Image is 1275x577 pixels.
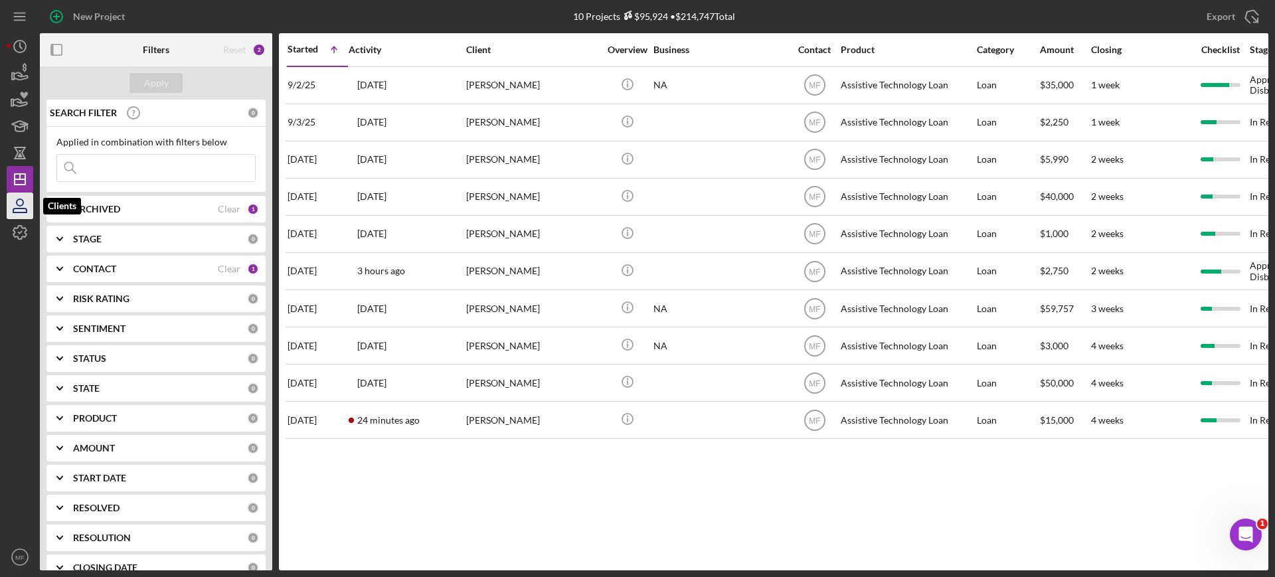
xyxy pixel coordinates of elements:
div: 0 [247,412,259,424]
div: [PERSON_NAME] [466,291,599,326]
div: Assistive Technology Loan [841,291,974,326]
time: 3 weeks [1091,303,1124,314]
button: Apply [129,73,183,93]
div: Overview [602,44,652,55]
time: 1 week [1091,79,1120,90]
span: $2,250 [1040,116,1068,127]
div: Assistive Technology Loan [841,328,974,363]
div: [DATE] [288,328,347,363]
text: MF [809,118,820,127]
b: ARCHIVED [73,204,120,214]
div: Clear [218,204,240,214]
div: Loan [977,254,1039,289]
text: MF [809,416,820,425]
div: Export [1207,3,1235,30]
div: Assistive Technology Loan [841,216,974,252]
div: 0 [247,562,259,574]
b: RESOLUTION [73,533,131,543]
div: Apply [144,73,169,93]
div: Assistive Technology Loan [841,68,974,103]
text: MF [809,193,820,202]
div: 0 [247,382,259,394]
text: MF [809,81,820,90]
div: Closing [1091,44,1191,55]
time: 2025-09-15 16:21 [357,303,386,314]
div: 0 [247,472,259,484]
div: 0 [247,233,259,245]
span: $15,000 [1040,414,1074,426]
div: Started [288,44,318,54]
div: [PERSON_NAME] [466,142,599,177]
b: STAGE [73,234,102,244]
b: STATE [73,383,100,394]
div: NA [653,68,786,103]
div: 1 [247,263,259,275]
text: MF [809,378,820,388]
time: 4 weeks [1091,414,1124,426]
span: $1,000 [1040,228,1068,239]
div: Loan [977,402,1039,438]
div: 0 [247,323,259,335]
time: 2025-09-20 22:20 [357,80,386,90]
div: Loan [977,105,1039,140]
text: MF [809,267,820,276]
time: 2025-09-24 17:13 [357,415,420,426]
span: $5,990 [1040,153,1068,165]
b: RESOLVED [73,503,120,513]
div: 0 [247,353,259,365]
b: CLOSING DATE [73,562,137,573]
time: 2 weeks [1091,228,1124,239]
div: [DATE] [288,291,347,326]
div: 0 [247,532,259,544]
div: NA [653,328,786,363]
time: 2 weeks [1091,191,1124,202]
div: Loan [977,328,1039,363]
text: MF [809,230,820,239]
div: Assistive Technology Loan [841,365,974,400]
div: Loan [977,365,1039,400]
div: [DATE] [288,402,347,438]
time: 4 weeks [1091,340,1124,351]
div: [PERSON_NAME] [466,402,599,438]
div: 10 Projects • $214,747 Total [573,11,735,22]
time: 2025-09-23 00:38 [357,117,386,127]
div: Checklist [1192,44,1248,55]
div: Assistive Technology Loan [841,142,974,177]
b: CONTACT [73,264,116,274]
button: New Project [40,3,138,30]
span: 1 [1257,519,1268,529]
text: MF [809,341,820,351]
div: Activity [349,44,465,55]
div: 9/3/25 [288,105,347,140]
time: 2025-09-06 08:47 [357,191,386,202]
time: 1 week [1091,116,1120,127]
div: Loan [977,142,1039,177]
span: $59,757 [1040,303,1074,314]
div: 0 [247,293,259,305]
div: [PERSON_NAME] [466,365,599,400]
div: Contact [790,44,839,55]
div: Assistive Technology Loan [841,105,974,140]
button: Export [1193,3,1268,30]
b: Filters [143,44,169,55]
text: MF [809,155,820,165]
div: 0 [247,502,259,514]
div: 2 [252,43,266,56]
div: [DATE] [288,254,347,289]
div: [PERSON_NAME] [466,179,599,214]
div: 0 [247,107,259,119]
b: AMOUNT [73,443,115,453]
b: START DATE [73,473,126,483]
time: 2025-09-24 14:58 [357,266,405,276]
div: 9/2/25 [288,68,347,103]
div: Reset [223,44,246,55]
span: $3,000 [1040,340,1068,351]
div: $35,000 [1040,68,1090,103]
b: SEARCH FILTER [50,108,117,118]
div: New Project [73,3,125,30]
div: NA [653,291,786,326]
div: Assistive Technology Loan [841,254,974,289]
div: [PERSON_NAME] [466,216,599,252]
b: RISK RATING [73,293,129,304]
iframe: Intercom live chat [1230,519,1262,550]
